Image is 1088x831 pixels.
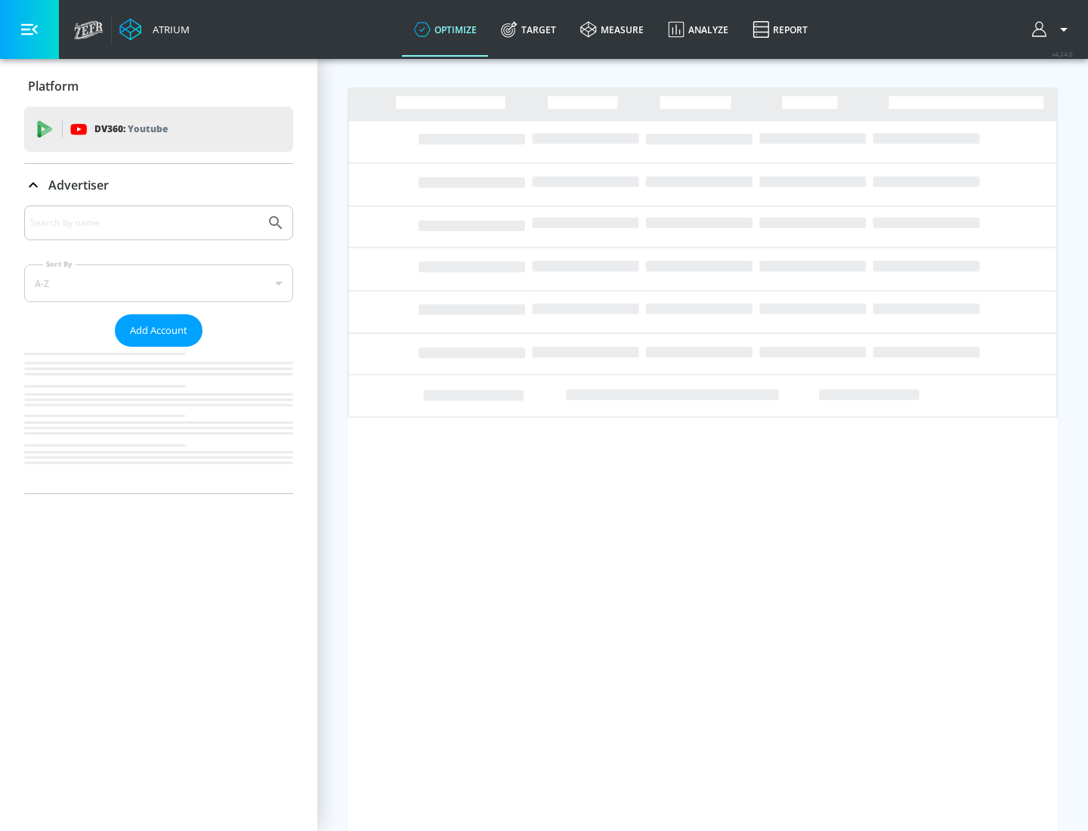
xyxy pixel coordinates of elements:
a: Report [740,2,820,57]
div: Platform [24,65,293,107]
p: DV360: [94,121,168,137]
a: measure [568,2,656,57]
label: Sort By [43,259,76,269]
p: Platform [28,78,79,94]
a: optimize [402,2,489,57]
span: Add Account [130,322,187,339]
span: v 4.24.0 [1052,50,1073,58]
div: Advertiser [24,205,293,493]
div: Atrium [147,23,190,36]
div: Advertiser [24,164,293,206]
a: Atrium [119,18,190,41]
input: Search by name [30,213,259,233]
nav: list of Advertiser [24,347,293,493]
a: Analyze [656,2,740,57]
a: Target [489,2,568,57]
p: Youtube [128,121,168,137]
div: DV360: Youtube [24,107,293,152]
p: Advertiser [48,177,109,193]
button: Add Account [115,314,202,347]
div: A-Z [24,264,293,302]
